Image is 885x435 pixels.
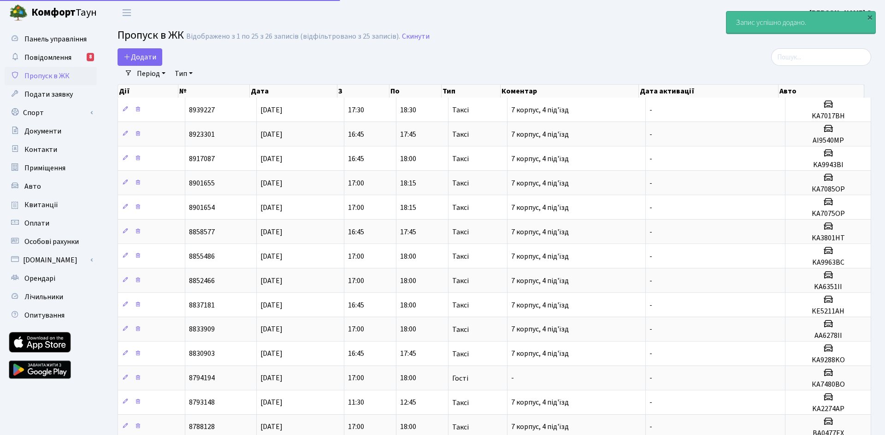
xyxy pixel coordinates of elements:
[5,251,97,269] a: [DOMAIN_NAME]
[511,325,569,335] span: 7 корпус, 4 під'їзд
[649,276,652,286] span: -
[789,209,867,218] h5: KA7075OP
[348,178,364,188] span: 17:00
[5,196,97,214] a: Квитанції
[402,32,430,41] a: Скинути
[789,331,867,340] h5: AA6278II
[189,422,215,432] span: 8788128
[649,349,652,359] span: -
[24,163,65,173] span: Приміщення
[24,71,70,81] span: Пропуск в ЖК
[189,129,215,139] span: 8923301
[5,306,97,325] a: Опитування
[789,307,867,316] h5: KE5211AH
[400,203,416,213] span: 18:15
[5,104,97,122] a: Спорт
[452,302,469,309] span: Таксі
[511,422,569,432] span: 7 корпус, 4 під'їзд
[348,325,364,335] span: 17:00
[124,52,156,62] span: Додати
[789,405,867,413] h5: KA2274AP
[118,48,162,66] a: Додати
[5,177,97,196] a: Авто
[400,325,416,335] span: 18:00
[348,129,364,139] span: 16:45
[400,398,416,408] span: 12:45
[511,227,569,237] span: 7 корпус, 4 під'їзд
[452,399,469,406] span: Таксі
[400,422,416,432] span: 18:00
[809,8,874,18] b: [PERSON_NAME] О.
[24,145,57,155] span: Контакти
[260,251,283,261] span: [DATE]
[133,66,169,81] a: Період
[24,52,71,63] span: Повідомлення
[789,185,867,194] h5: КА7085ОР
[511,105,569,115] span: 7 корпус, 4 під'їзд
[5,48,97,67] a: Повідомлення8
[348,105,364,115] span: 17:30
[789,380,867,389] h5: КА7480ВО
[260,373,283,383] span: [DATE]
[189,251,215,261] span: 8855486
[789,112,867,121] h5: KA7017BH
[789,136,867,145] h5: AI9540MP
[789,356,867,365] h5: KA9288KO
[789,234,867,243] h5: KA3801HT
[348,251,364,261] span: 17:00
[348,203,364,213] span: 17:00
[348,300,364,310] span: 16:45
[189,178,215,188] span: 8901655
[189,398,215,408] span: 8793148
[452,155,469,162] span: Таксі
[260,154,283,164] span: [DATE]
[511,178,569,188] span: 7 корпус, 4 під'їзд
[260,227,283,237] span: [DATE]
[649,325,652,335] span: -
[649,227,652,237] span: -
[24,237,79,247] span: Особові рахунки
[511,251,569,261] span: 7 корпус, 4 під'їзд
[260,349,283,359] span: [DATE]
[452,228,469,236] span: Таксі
[400,349,416,359] span: 17:45
[5,269,97,288] a: Орендарі
[24,200,58,210] span: Квитанції
[452,106,469,114] span: Таксі
[649,105,652,115] span: -
[789,161,867,169] h5: KA9943BI
[348,373,364,383] span: 17:00
[649,373,652,383] span: -
[5,288,97,306] a: Лічильники
[649,129,652,139] span: -
[649,154,652,164] span: -
[348,349,364,359] span: 16:45
[511,398,569,408] span: 7 корпус, 4 під'їзд
[178,85,250,98] th: №
[452,253,469,260] span: Таксі
[118,27,184,43] span: Пропуск в ЖК
[389,85,442,98] th: По
[452,326,469,333] span: Таксі
[400,154,416,164] span: 18:00
[400,105,416,115] span: 18:30
[24,34,87,44] span: Панель управління
[189,227,215,237] span: 8858577
[24,181,41,191] span: Авто
[171,66,196,81] a: Тип
[789,283,867,291] h5: KA6351II
[511,129,569,139] span: 7 корпус, 4 під'їзд
[189,276,215,286] span: 8852466
[789,258,867,267] h5: KA9963BC
[186,32,400,41] div: Відображено з 1 по 25 з 26 записів (відфільтровано з 25 записів).
[452,131,469,138] span: Таксі
[511,300,569,310] span: 7 корпус, 4 під'їзд
[337,85,389,98] th: З
[726,12,875,34] div: Запис успішно додано.
[400,373,416,383] span: 18:00
[639,85,779,98] th: Дата активації
[260,422,283,432] span: [DATE]
[24,126,61,136] span: Документи
[452,180,469,187] span: Таксі
[118,85,178,98] th: Дії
